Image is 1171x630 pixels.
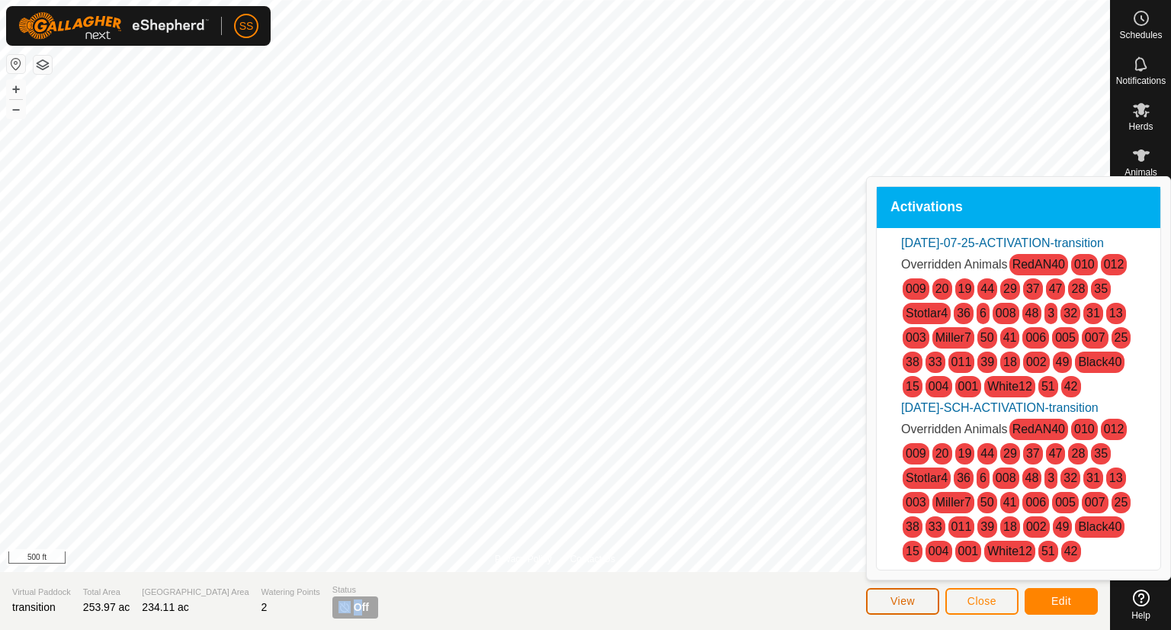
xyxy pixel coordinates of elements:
[12,586,71,599] span: Virtual Paddock
[1025,588,1098,615] button: Edit
[935,331,971,344] a: Miller7
[1064,471,1077,484] a: 32
[1003,447,1017,460] a: 29
[142,601,189,613] span: 234.11 ac
[1086,471,1100,484] a: 31
[1025,307,1039,320] a: 48
[996,471,1016,484] a: 008
[239,18,254,34] span: SS
[987,380,1032,393] a: White12
[906,447,926,460] a: 009
[1071,282,1085,295] a: 28
[1003,496,1017,509] a: 41
[901,401,1099,414] a: [DATE]-SCH-ACTIVATION-transition
[1003,355,1017,368] a: 18
[1078,355,1121,368] a: Black40
[980,307,987,320] a: 6
[1047,471,1054,484] a: 3
[901,236,1104,249] a: [DATE]-07-25-ACTIVATION-transition
[1131,611,1150,620] span: Help
[1012,423,1065,436] a: RedAN40
[1025,331,1046,344] a: 006
[957,471,970,484] a: 36
[906,282,926,295] a: 009
[1104,258,1124,271] a: 012
[906,331,926,344] a: 003
[866,588,939,615] button: View
[1026,520,1047,533] a: 002
[1026,447,1040,460] a: 37
[1041,380,1055,393] a: 51
[980,496,994,509] a: 50
[906,307,948,320] a: Stotlar4
[929,545,949,558] a: 004
[929,520,942,533] a: 33
[12,601,56,613] span: transition
[980,282,994,295] a: 44
[951,355,972,368] a: 011
[1056,520,1070,533] a: 49
[338,601,351,613] img: turn-off
[906,545,919,558] a: 15
[1074,258,1095,271] a: 010
[1049,282,1063,295] a: 47
[1026,355,1047,368] a: 002
[570,552,615,566] a: Contact Us
[958,380,979,393] a: 001
[1055,496,1076,509] a: 005
[901,258,1008,271] span: Overridden Animals
[901,423,1008,436] span: Overridden Animals
[1085,496,1105,509] a: 007
[261,586,320,599] span: Watering Points
[987,545,1032,558] a: White12
[980,520,994,533] a: 39
[1078,520,1121,533] a: Black40
[1116,76,1166,85] span: Notifications
[1003,520,1017,533] a: 18
[1041,545,1055,558] a: 51
[1064,545,1078,558] a: 42
[1003,282,1017,295] a: 29
[951,520,972,533] a: 011
[996,307,1016,320] a: 008
[1086,307,1100,320] a: 31
[1109,471,1123,484] a: 13
[890,595,915,607] span: View
[1025,471,1039,484] a: 48
[1074,423,1095,436] a: 010
[7,100,25,118] button: –
[958,545,979,558] a: 001
[906,496,926,509] a: 003
[906,380,919,393] a: 15
[1094,447,1108,460] a: 35
[906,520,919,533] a: 38
[1026,282,1040,295] a: 37
[890,201,963,214] span: Activations
[1115,331,1128,344] a: 25
[1128,122,1153,131] span: Herds
[7,80,25,98] button: +
[142,586,249,599] span: [GEOGRAPHIC_DATA] Area
[83,586,130,599] span: Total Area
[958,447,972,460] a: 19
[1064,380,1078,393] a: 42
[7,55,25,73] button: Reset Map
[1003,331,1017,344] a: 41
[929,380,949,393] a: 004
[906,355,919,368] a: 38
[34,56,52,74] button: Map Layers
[1115,496,1128,509] a: 25
[1104,423,1124,436] a: 012
[935,496,971,509] a: Miller7
[1111,583,1171,626] a: Help
[261,601,268,613] span: 2
[1049,447,1063,460] a: 47
[958,282,972,295] a: 19
[1056,355,1070,368] a: 49
[929,355,942,368] a: 33
[935,282,949,295] a: 20
[332,583,378,596] span: Status
[1124,168,1157,177] span: Animals
[1012,258,1065,271] a: RedAN40
[18,12,209,40] img: Gallagher Logo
